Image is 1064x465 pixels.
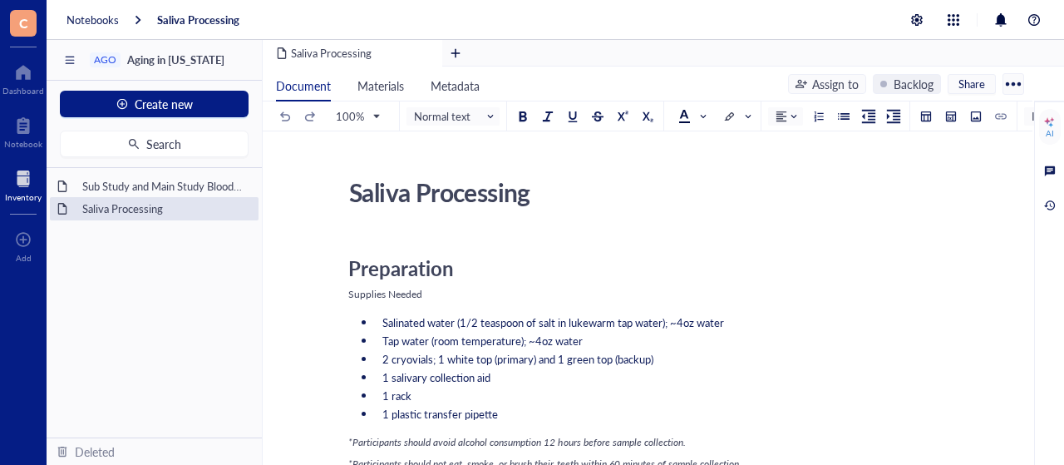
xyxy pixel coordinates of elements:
span: Salinated water (1/2 teaspoon of salt in lukewarm tap water); ~4oz water [382,314,724,330]
span: Document [276,77,331,94]
span: Aging in [US_STATE] [127,52,224,67]
div: Saliva Processing [75,197,252,220]
span: Tap water (room temperature); ~4oz water [382,333,583,349]
button: Create new [60,91,249,117]
div: Add [16,253,32,263]
div: AI [1046,128,1054,138]
span: 1 plastic transfer pipette [382,406,498,422]
span: 1 rack [382,388,411,403]
span: Materials [357,77,404,94]
span: 1 salivary collection aid [382,369,490,385]
span: Supplies Needed [348,287,422,301]
span: Share [958,77,985,92]
div: Notebook [4,139,42,149]
a: Notebooks [66,12,119,27]
span: *Participants should avoid alcohol consumption 12 hours before sample collection. [348,435,686,449]
span: Preparation [348,254,454,282]
span: 2 cryovials; 1 white top (primary) and 1 green top (backup) [382,351,653,367]
button: Share [948,74,996,94]
div: AGO [94,54,116,66]
div: Saliva Processing [342,171,933,213]
a: Saliva Processing [157,12,239,27]
span: 100% [336,109,379,124]
a: Inventory [5,166,42,202]
span: Metadata [431,77,480,94]
button: Search [60,131,249,157]
a: Notebook [4,112,42,149]
div: Deleted [75,443,115,461]
div: Inventory [5,192,42,202]
span: Search [146,137,181,151]
div: Dashboard [2,86,44,96]
div: Sub Study and Main Study Blood Processing [75,175,252,198]
span: Normal text [414,109,495,124]
div: Assign to [812,75,859,93]
span: C [19,12,28,33]
a: Dashboard [2,59,44,96]
span: Create new [135,97,193,111]
div: Backlog [894,75,933,93]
